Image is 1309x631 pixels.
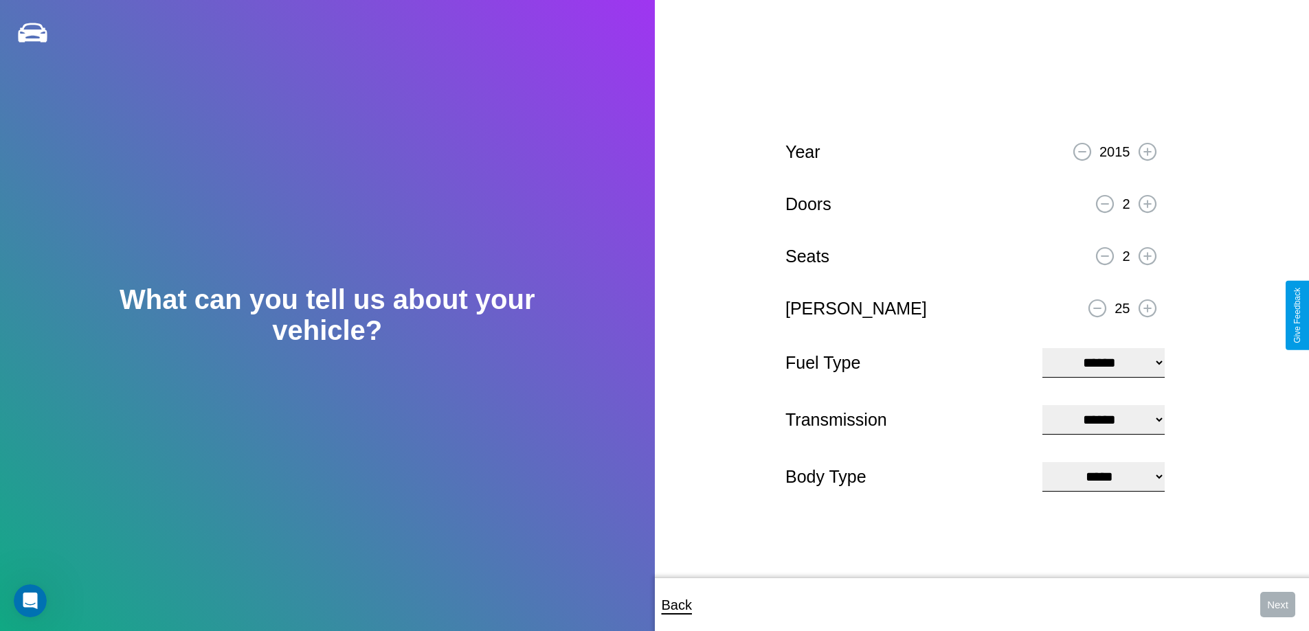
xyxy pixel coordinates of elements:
[1115,296,1130,321] p: 25
[785,293,927,324] p: [PERSON_NAME]
[1293,288,1302,343] div: Give Feedback
[1260,592,1295,617] button: Next
[662,593,692,617] p: Back
[65,284,589,346] h2: What can you tell us about your vehicle?
[785,241,829,272] p: Seats
[785,404,1029,435] p: Transmission
[785,137,820,168] p: Year
[785,189,831,220] p: Doors
[14,584,47,617] iframe: Intercom live chat
[1099,139,1130,164] p: 2015
[1122,192,1130,216] p: 2
[785,347,1029,378] p: Fuel Type
[785,461,1029,492] p: Body Type
[1122,244,1130,268] p: 2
